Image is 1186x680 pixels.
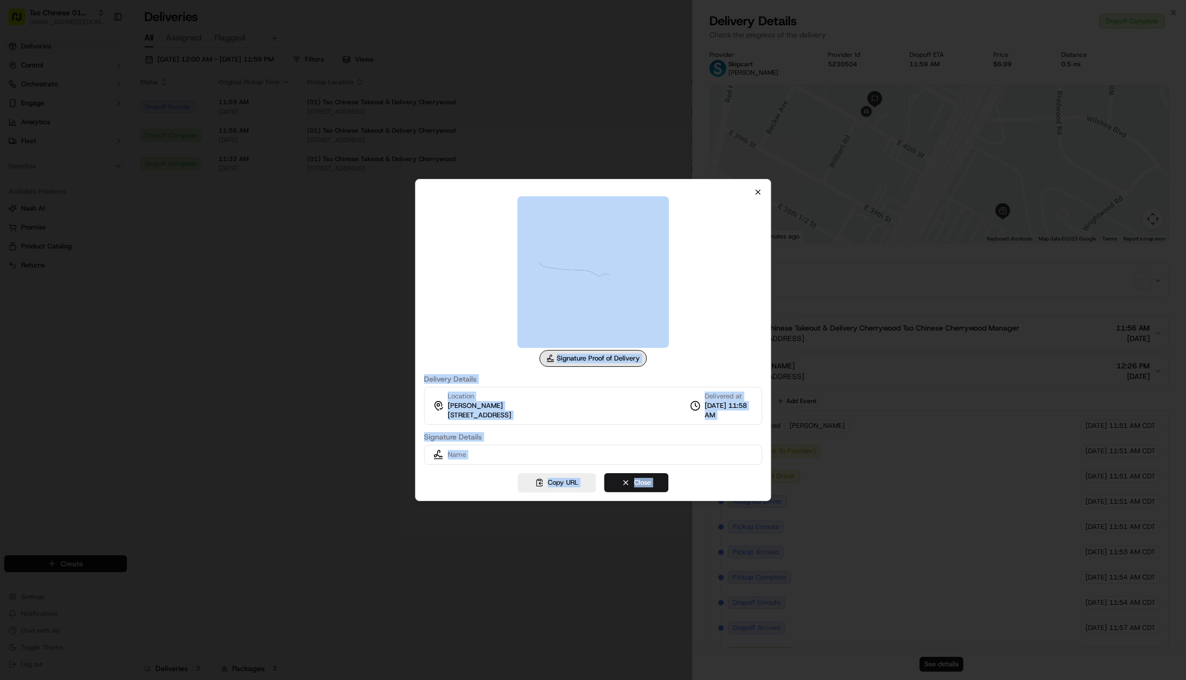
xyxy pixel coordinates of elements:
button: Start new chat [179,104,192,117]
label: Delivery Details [424,375,762,383]
span: Knowledge Base [21,153,81,164]
button: Close [604,473,668,492]
img: Nash [11,11,32,32]
label: Signature Details [424,433,762,441]
span: Pylon [105,179,127,187]
a: Powered byPylon [74,178,127,187]
span: [STREET_ADDRESS] [448,411,511,420]
input: Got a question? Start typing here... [27,68,190,79]
div: Signature Proof of Delivery [539,350,647,367]
img: signature_proof_of_delivery image [517,196,669,348]
button: Copy URL [518,473,596,492]
span: API Documentation [100,153,169,164]
span: [PERSON_NAME] [448,401,503,411]
span: Location [448,392,474,401]
img: 1736555255976-a54dd68f-1ca7-489b-9aae-adbdc363a1c4 [11,101,29,120]
a: 📗Knowledge Base [6,149,85,168]
div: We're available if you need us! [36,112,133,120]
a: 💻API Documentation [85,149,173,168]
div: 📗 [11,154,19,163]
p: Welcome 👋 [11,43,192,59]
div: 💻 [89,154,97,163]
span: Name [448,450,466,459]
span: Delivered at [705,392,753,401]
div: Start new chat [36,101,173,112]
span: [DATE] 11:58 AM [705,401,753,420]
